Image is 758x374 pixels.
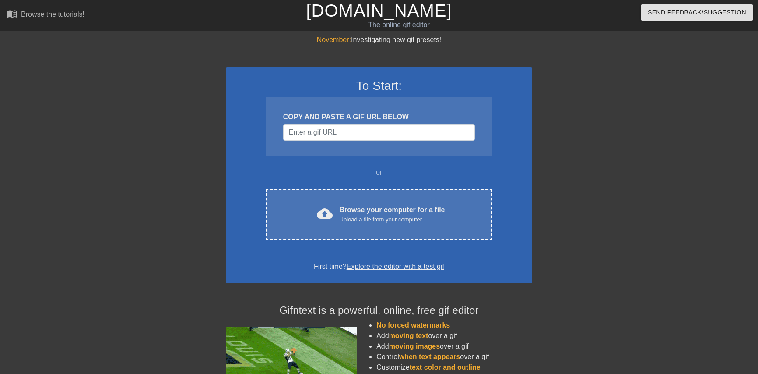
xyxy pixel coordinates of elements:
[7,8,18,19] span: menu_book
[317,206,333,221] span: cloud_upload
[399,353,460,360] span: when text appears
[237,261,521,272] div: First time?
[257,20,540,30] div: The online gif editor
[249,167,509,178] div: or
[340,215,445,224] div: Upload a file from your computer
[641,4,753,21] button: Send Feedback/Suggestion
[376,341,532,352] li: Add over a gif
[283,124,475,141] input: Username
[283,112,475,122] div: COPY AND PASTE A GIF URL BELOW
[226,304,532,317] h4: Gifntext is a powerful, online, free gif editor
[21,11,84,18] div: Browse the tutorials!
[376,352,532,362] li: Control over a gif
[347,263,444,270] a: Explore the editor with a test gif
[237,78,521,93] h3: To Start:
[648,7,746,18] span: Send Feedback/Suggestion
[389,332,428,339] span: moving text
[340,205,445,224] div: Browse your computer for a file
[7,8,84,22] a: Browse the tutorials!
[376,321,450,329] span: No forced watermarks
[376,362,532,373] li: Customize
[317,36,351,43] span: November:
[376,331,532,341] li: Add over a gif
[306,1,452,20] a: [DOMAIN_NAME]
[410,363,481,371] span: text color and outline
[226,35,532,45] div: Investigating new gif presets!
[389,342,440,350] span: moving images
